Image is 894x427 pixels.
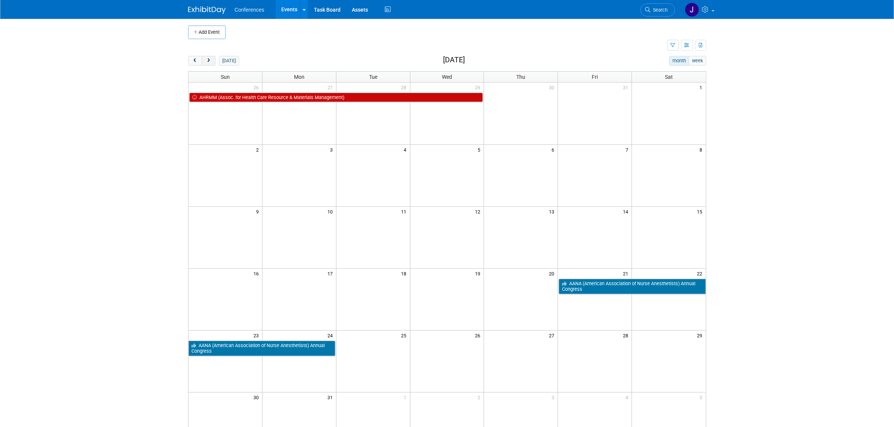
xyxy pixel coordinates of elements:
[327,207,336,216] span: 10
[401,269,410,278] span: 18
[699,83,706,92] span: 1
[548,269,558,278] span: 20
[548,83,558,92] span: 30
[697,269,706,278] span: 22
[255,145,262,154] span: 2
[401,207,410,216] span: 11
[669,56,689,66] button: month
[327,83,336,92] span: 27
[202,56,216,66] button: next
[625,392,632,402] span: 4
[255,207,262,216] span: 9
[474,269,484,278] span: 19
[253,331,262,340] span: 23
[474,331,484,340] span: 26
[697,207,706,216] span: 15
[401,83,410,92] span: 28
[699,145,706,154] span: 8
[592,74,598,80] span: Fri
[622,83,632,92] span: 31
[403,392,410,402] span: 1
[548,207,558,216] span: 13
[219,56,239,66] button: [DATE]
[442,74,452,80] span: Wed
[548,331,558,340] span: 27
[622,207,632,216] span: 14
[401,331,410,340] span: 25
[253,392,262,402] span: 30
[685,3,699,17] img: Jenny Clavero
[665,74,673,80] span: Sat
[559,279,706,294] a: AANA (American Association of Nurse Anesthetists) Annual Congress
[253,269,262,278] span: 16
[253,83,262,92] span: 26
[188,56,202,66] button: prev
[188,341,335,356] a: AANA (American Association of Nurse Anesthetists) Annual Congress
[294,74,305,80] span: Mon
[188,26,226,39] button: Add Event
[327,331,336,340] span: 24
[477,145,484,154] span: 5
[403,145,410,154] span: 4
[625,145,632,154] span: 7
[622,269,632,278] span: 21
[369,74,377,80] span: Tue
[329,145,336,154] span: 3
[443,56,465,64] h2: [DATE]
[474,207,484,216] span: 12
[327,269,336,278] span: 17
[221,74,230,80] span: Sun
[189,93,483,102] a: AHRMM (Assoc. for Health Care Resource & Materials Management)
[622,331,632,340] span: 28
[551,392,558,402] span: 3
[477,392,484,402] span: 2
[474,83,484,92] span: 29
[697,331,706,340] span: 29
[516,74,525,80] span: Thu
[699,392,706,402] span: 5
[689,56,706,66] button: week
[235,7,264,13] span: Conferences
[188,6,226,14] img: ExhibitDay
[641,3,675,17] a: Search
[551,145,558,154] span: 6
[651,7,668,13] span: Search
[327,392,336,402] span: 31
